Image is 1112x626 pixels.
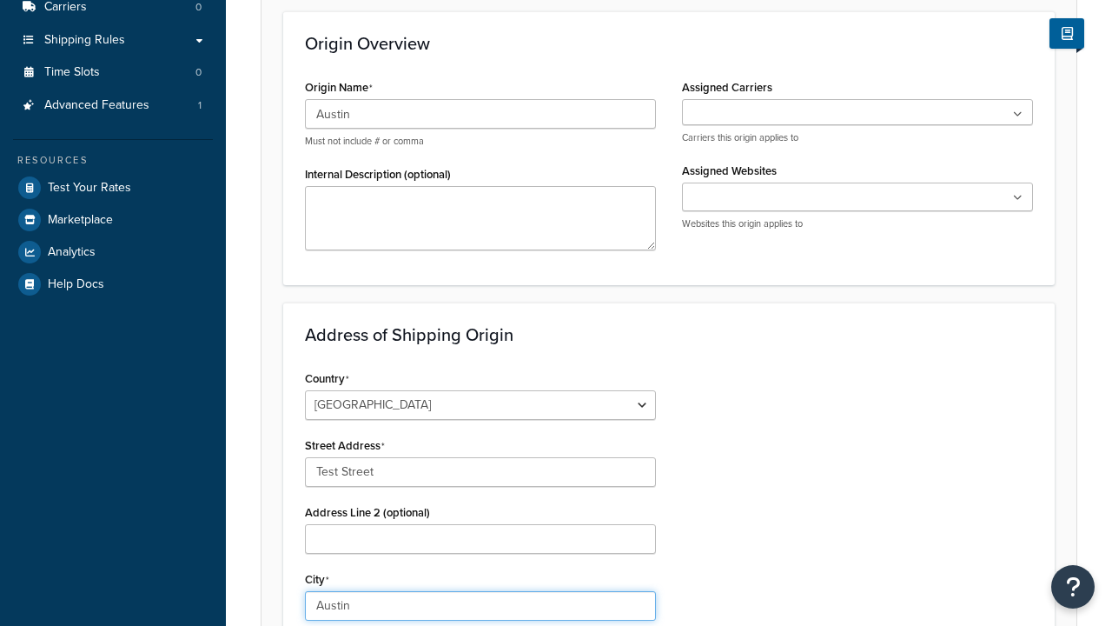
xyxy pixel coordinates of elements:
div: Resources [13,153,213,168]
h3: Address of Shipping Origin [305,325,1033,344]
label: Street Address [305,439,385,453]
span: 0 [195,65,202,80]
a: Shipping Rules [13,24,213,57]
span: Test Your Rates [48,181,131,196]
li: Time Slots [13,57,213,89]
a: Help Docs [13,269,213,300]
span: Time Slots [44,65,100,80]
span: Advanced Features [44,98,149,113]
a: Marketplace [13,204,213,236]
button: Open Resource Center [1051,565,1095,609]
a: Analytics [13,236,213,268]
p: Must not include # or comma [305,135,656,148]
p: Websites this origin applies to [682,217,1033,230]
h3: Origin Overview [305,34,1033,53]
span: Shipping Rules [44,33,125,48]
label: Address Line 2 (optional) [305,506,430,519]
a: Test Your Rates [13,172,213,203]
span: 1 [198,98,202,113]
label: Assigned Websites [682,164,777,177]
label: Origin Name [305,81,373,95]
label: Assigned Carriers [682,81,772,94]
a: Advanced Features1 [13,90,213,122]
li: Advanced Features [13,90,213,122]
span: Marketplace [48,213,113,228]
label: City [305,573,329,587]
a: Time Slots0 [13,57,213,89]
p: Carriers this origin applies to [682,131,1033,144]
label: Country [305,372,349,386]
label: Internal Description (optional) [305,168,451,181]
span: Analytics [48,245,96,260]
button: Show Help Docs [1049,18,1084,49]
span: Help Docs [48,277,104,292]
